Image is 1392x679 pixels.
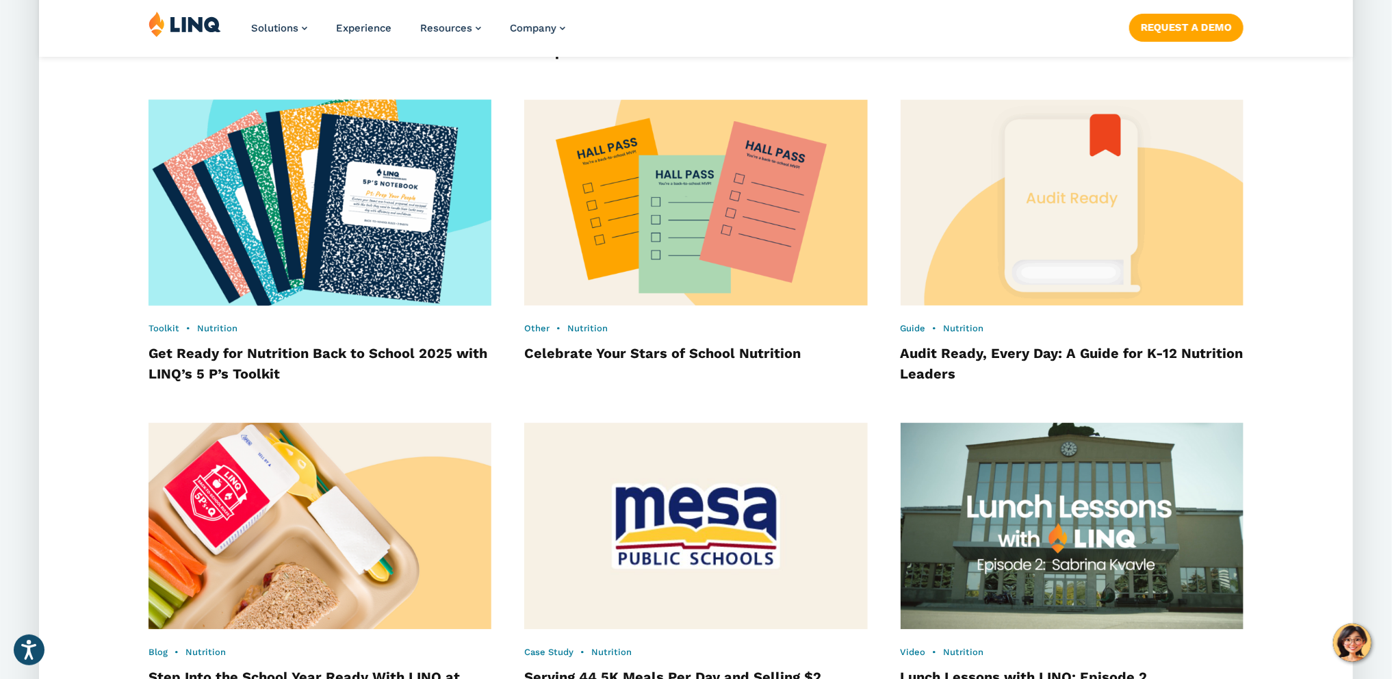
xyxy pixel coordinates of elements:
a: Get Ready for Nutrition Back to School 2025 with LINQ’s 5 P’s Toolkit [149,346,487,383]
a: Set It and Serve: Elevate Your School’s Front of House with Ease [901,23,1224,60]
a: Nutrition [944,648,984,658]
span: Company [510,22,556,34]
a: Company [510,22,565,34]
a: Blog [149,648,168,658]
div: • [149,323,491,335]
a: Guide [901,324,926,334]
span: Solutions [251,22,298,34]
div: • [149,647,491,659]
a: Case Study [524,648,573,658]
a: Nutrition [185,648,226,658]
div: • [901,647,1243,659]
img: LINQ | K‑12 Software [149,11,221,37]
span: Resources [420,22,472,34]
a: Celebrate Your Stars of School Nutrition [524,346,801,362]
a: Request a Demo [1129,14,1243,41]
a: Operational Readiness Isn’t a Checklist. It’s a Mindset. [149,23,461,60]
a: Resources [420,22,481,34]
a: Audit Ready, Every Day: A Guide for K-12 Nutrition Leaders [901,346,1243,383]
a: Nutrition [197,324,237,334]
a: Other [524,324,550,334]
div: • [524,647,867,659]
div: • [524,323,867,335]
button: Hello, have a question? Let’s chat. [1333,624,1371,662]
a: Solutions [251,22,307,34]
nav: Button Navigation [1129,11,1243,41]
a: Nutrition [591,648,632,658]
img: LINQ 5 P's of Back-to-School Success [149,423,491,629]
nav: Primary Navigation [251,11,565,56]
a: Nutrition [567,324,608,334]
div: • [901,323,1243,335]
a: LINQ Lessons: How to Simplify and Automate Compliance [524,23,836,60]
a: Video [901,648,926,658]
a: Toolkit [149,324,179,334]
a: Experience [336,22,391,34]
a: Nutrition [944,324,984,334]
